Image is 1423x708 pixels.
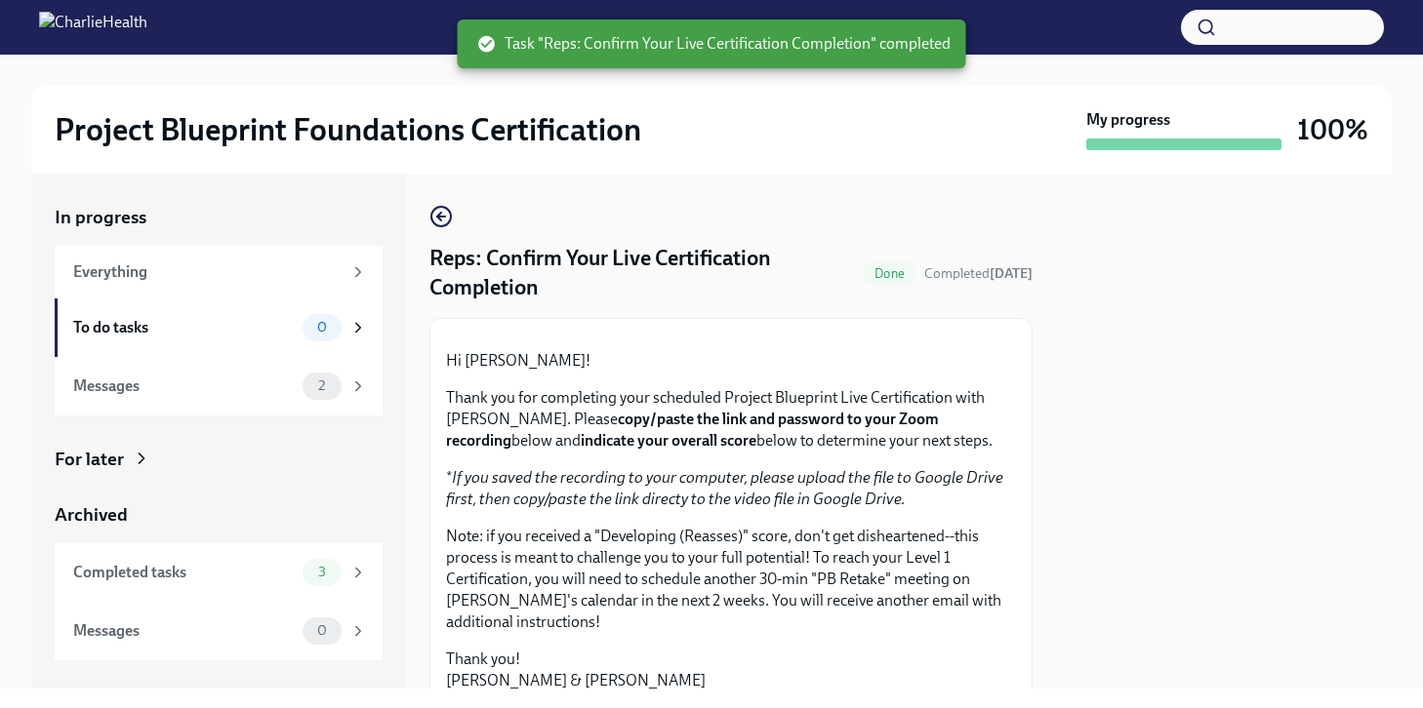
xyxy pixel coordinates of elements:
[55,357,383,415] a: Messages2
[55,502,383,528] a: Archived
[446,350,1016,372] p: Hi [PERSON_NAME]!
[581,431,756,450] strong: indicate your overall score
[55,110,641,149] h2: Project Blueprint Foundations Certification
[55,447,383,472] a: For later
[73,317,295,338] div: To do tasks
[477,33,951,55] span: Task "Reps: Confirm Your Live Certification Completion" completed
[73,375,295,397] div: Messages
[305,623,339,638] span: 0
[55,298,383,357] a: To do tasks0
[55,246,383,298] a: Everything
[1086,109,1170,131] strong: My progress
[55,447,124,472] div: For later
[55,543,383,602] a: Completed tasks3
[446,387,1016,452] p: Thank you for completing your scheduled Project Blueprint Live Certification with [PERSON_NAME]. ...
[306,565,338,579] span: 3
[73,562,295,583] div: Completed tasks
[990,265,1033,282] strong: [DATE]
[1297,112,1368,147] h3: 100%
[446,526,1016,633] p: Note: if you received a "Developing (Reasses)" score, don't get disheartened--this process is mea...
[863,266,916,281] span: Done
[446,410,939,450] strong: copy/paste the link and password to your Zoom recording
[55,602,383,660] a: Messages0
[924,264,1033,283] span: September 25th, 2025 13:10
[306,378,337,393] span: 2
[73,620,295,642] div: Messages
[305,320,339,334] span: 0
[73,261,342,283] div: Everything
[446,468,1003,508] em: If you saved the recording to your computer, please upload the file to Google Drive first, then c...
[39,12,147,43] img: CharlieHealth
[429,244,855,302] h4: Reps: Confirm Your Live Certification Completion
[446,649,1016,691] p: Thank you! [PERSON_NAME] & [PERSON_NAME]
[55,205,383,230] a: In progress
[924,265,1033,282] span: Completed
